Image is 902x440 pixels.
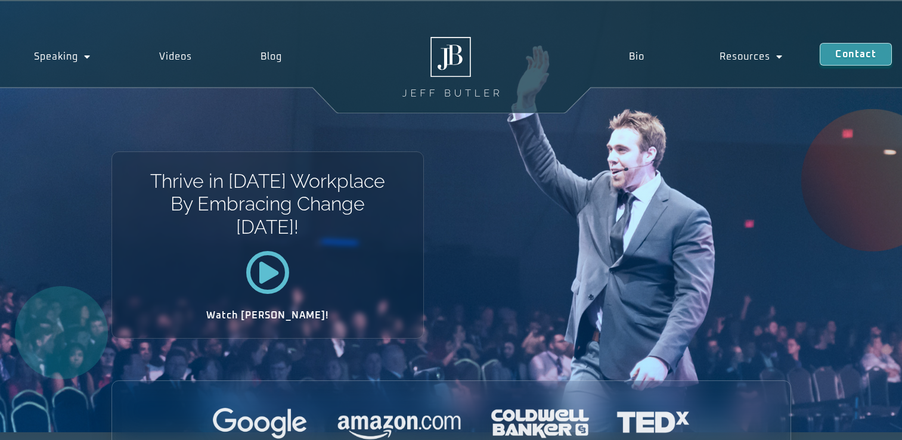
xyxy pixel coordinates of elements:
[125,43,227,70] a: Videos
[226,43,316,70] a: Blog
[149,170,386,238] h1: Thrive in [DATE] Workplace By Embracing Change [DATE]!
[591,43,820,70] nav: Menu
[154,311,382,320] h2: Watch [PERSON_NAME]!
[820,43,891,66] a: Contact
[591,43,681,70] a: Bio
[682,43,820,70] a: Resources
[835,49,876,59] span: Contact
